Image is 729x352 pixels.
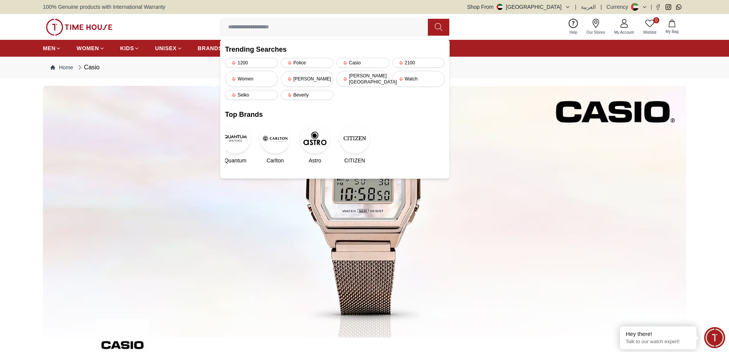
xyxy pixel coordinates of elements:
[497,4,503,10] img: United Arab Emirates
[281,90,334,100] div: Beverly
[607,3,631,11] div: Currency
[575,3,577,11] span: |
[198,44,222,52] span: BRANDS
[582,17,610,37] a: Our Stores
[51,64,73,71] a: Home
[344,123,365,164] a: CITIZENCITIZEN
[611,29,637,35] span: My Account
[655,4,661,10] a: Facebook
[43,3,165,11] span: 100% Genuine products with International Warranty
[43,86,686,337] img: ...
[581,3,596,11] button: العربية
[676,4,682,10] a: Whatsapp
[120,41,140,55] a: KIDS
[336,58,389,68] div: Casio
[155,41,182,55] a: UNISEX
[120,44,134,52] span: KIDS
[626,330,691,338] div: Hey there!
[565,17,582,37] a: Help
[260,123,290,154] img: Carlton
[77,44,99,52] span: WOMEN
[225,71,278,87] div: Women
[225,109,445,120] h2: Top Brands
[76,63,99,72] div: Casio
[344,157,365,164] span: CITIZEN
[265,123,285,164] a: CarltonCarlton
[653,17,659,23] span: 0
[651,3,652,11] span: |
[46,19,113,36] img: ...
[600,3,602,11] span: |
[281,58,334,68] div: Police
[155,44,176,52] span: UNISEX
[662,29,682,34] span: My Bag
[43,41,61,55] a: MEN
[566,29,581,35] span: Help
[300,123,330,154] img: Astro
[77,41,105,55] a: WOMEN
[640,29,659,35] span: Wishlist
[336,71,389,87] div: [PERSON_NAME][GEOGRAPHIC_DATA]
[665,4,671,10] a: Instagram
[225,123,246,164] a: QuantumQuantum
[626,339,691,345] p: Talk to our watch expert!
[639,17,661,37] a: 0Wishlist
[584,29,608,35] span: Our Stores
[225,90,278,100] div: Seiko
[309,157,321,164] span: Astro
[43,57,686,78] nav: Breadcrumb
[225,44,445,55] h2: Trending Searches
[198,41,222,55] a: BRANDS
[281,71,334,87] div: [PERSON_NAME]
[392,71,445,87] div: Watch
[220,123,251,154] img: Quantum
[704,327,725,348] div: Chat Widget
[224,157,246,164] span: Quantum
[467,3,571,11] button: Shop From[GEOGRAPHIC_DATA]
[661,18,683,36] button: My Bag
[392,58,445,68] div: 2100
[266,157,284,164] span: Carlton
[339,123,370,154] img: CITIZEN
[225,58,278,68] div: 1200
[305,123,325,164] a: AstroAstro
[43,44,55,52] span: MEN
